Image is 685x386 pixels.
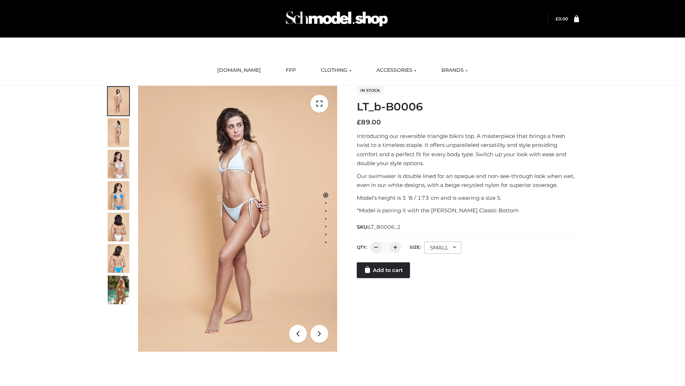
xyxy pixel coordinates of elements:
[357,262,410,278] a: Add to cart
[424,242,461,254] div: SMALL
[108,276,129,304] img: Arieltop_CloudNine_AzureSky2.jpg
[108,150,129,178] img: ArielClassicBikiniTop_CloudNine_AzureSky_OW114ECO_3-scaled.jpg
[315,63,357,78] a: CLOTHING
[357,206,579,215] p: *Model is pairing it with the [PERSON_NAME] Classic Bottom
[108,213,129,241] img: ArielClassicBikiniTop_CloudNine_AzureSky_OW114ECO_7-scaled.jpg
[357,100,579,113] h1: LT_b-B0006
[357,223,401,231] span: SKU:
[369,224,401,230] span: LT_B0006_2
[555,16,568,21] a: £0.00
[555,16,558,21] span: £
[108,181,129,210] img: ArielClassicBikiniTop_CloudNine_AzureSky_OW114ECO_4-scaled.jpg
[108,118,129,147] img: ArielClassicBikiniTop_CloudNine_AzureSky_OW114ECO_2-scaled.jpg
[280,63,301,78] a: FFP
[357,118,361,126] span: £
[555,16,568,21] bdi: 0.00
[357,86,384,95] span: In stock
[138,86,337,352] img: LT_b-B0006
[357,244,367,250] label: QTY:
[108,244,129,273] img: ArielClassicBikiniTop_CloudNine_AzureSky_OW114ECO_8-scaled.jpg
[357,193,579,203] p: Model’s height is 5 ‘8 / 173 cm and is wearing a size S.
[410,244,421,250] label: Size:
[371,63,422,78] a: ACCESSORIES
[108,87,129,115] img: ArielClassicBikiniTop_CloudNine_AzureSky_OW114ECO_1-scaled.jpg
[436,63,473,78] a: BRANDS
[212,63,266,78] a: [DOMAIN_NAME]
[357,118,381,126] bdi: 89.00
[357,172,579,190] p: Our swimwear is double lined for an opaque and non-see-through look when wet, even in our white d...
[283,5,390,33] img: Schmodel Admin 964
[357,132,579,168] p: Introducing our reversible triangle bikini top. A masterpiece that brings a fresh twist to a time...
